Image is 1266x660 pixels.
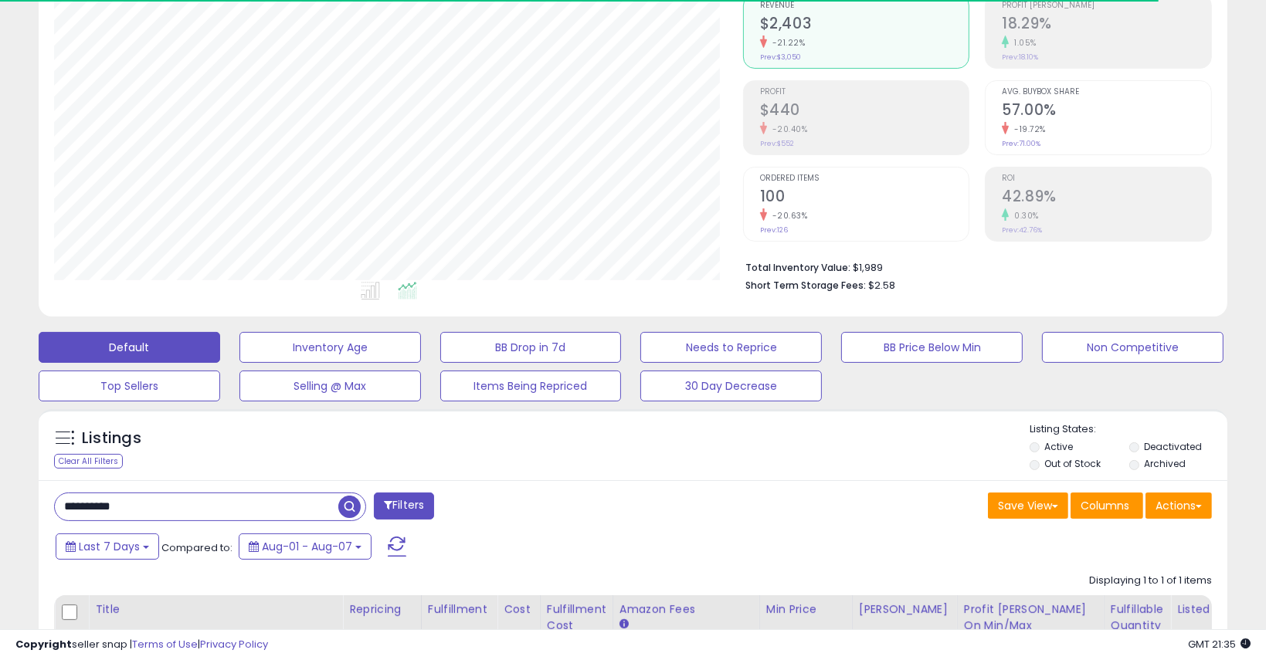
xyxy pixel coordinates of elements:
[767,124,808,135] small: -20.40%
[15,638,268,652] div: seller snap | |
[1081,498,1129,513] span: Columns
[1002,88,1211,96] span: Avg. Buybox Share
[841,332,1023,363] button: BB Price Below Min
[1002,52,1038,62] small: Prev: 18.10%
[964,601,1098,634] div: Profit [PERSON_NAME] on Min/Max
[1009,124,1046,135] small: -19.72%
[1009,37,1037,49] small: 1.05%
[504,601,534,618] div: Cost
[1002,139,1040,148] small: Prev: 71.00%
[39,332,220,363] button: Default
[745,257,1200,276] li: $1,989
[760,52,801,62] small: Prev: $3,050
[547,601,606,634] div: Fulfillment Cost
[1045,457,1101,470] label: Out of Stock
[957,595,1104,656] th: The percentage added to the cost of goods (COGS) that forms the calculator for Min & Max prices.
[1144,440,1202,453] label: Deactivated
[767,37,806,49] small: -21.22%
[1002,188,1211,208] h2: 42.89%
[619,601,753,618] div: Amazon Fees
[1002,101,1211,122] h2: 57.00%
[239,533,372,560] button: Aug-01 - Aug-07
[640,332,822,363] button: Needs to Reprice
[868,278,895,293] span: $2.58
[1002,2,1211,10] span: Profit [PERSON_NAME]
[1144,457,1186,470] label: Archived
[200,637,268,652] a: Privacy Policy
[859,601,951,618] div: [PERSON_NAME]
[760,88,969,96] span: Profit
[640,371,822,401] button: 30 Day Decrease
[95,601,336,618] div: Title
[760,139,794,148] small: Prev: $552
[239,371,421,401] button: Selling @ Max
[1009,210,1039,222] small: 0.30%
[760,2,969,10] span: Revenue
[760,225,788,235] small: Prev: 126
[1146,492,1212,519] button: Actions
[56,533,159,560] button: Last 7 Days
[440,332,622,363] button: BB Drop in 7d
[745,279,866,292] b: Short Term Storage Fees:
[132,637,198,652] a: Terms of Use
[262,539,352,554] span: Aug-01 - Aug-07
[766,601,846,618] div: Min Price
[428,601,490,618] div: Fulfillment
[1071,492,1143,519] button: Columns
[349,601,415,618] div: Repricing
[374,492,434,520] button: Filters
[54,454,123,469] div: Clear All Filters
[1042,332,1224,363] button: Non Competitive
[1002,174,1211,183] span: ROI
[239,332,421,363] button: Inventory Age
[760,15,969,36] h2: $2,403
[1030,422,1227,437] p: Listing States:
[1111,601,1164,634] div: Fulfillable Quantity
[1188,637,1251,652] span: 2025-08-17 21:35 GMT
[79,539,140,554] span: Last 7 Days
[760,174,969,183] span: Ordered Items
[440,371,622,401] button: Items Being Repriced
[745,261,850,274] b: Total Inventory Value:
[82,428,141,449] h5: Listings
[1002,225,1042,235] small: Prev: 42.76%
[161,540,232,555] span: Compared to:
[1089,574,1212,588] div: Displaying 1 to 1 of 1 items
[15,637,72,652] strong: Copyright
[1045,440,1074,453] label: Active
[760,101,969,122] h2: $440
[1002,15,1211,36] h2: 18.29%
[988,492,1068,519] button: Save View
[767,210,808,222] small: -20.63%
[760,188,969,208] h2: 100
[39,371,220,401] button: Top Sellers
